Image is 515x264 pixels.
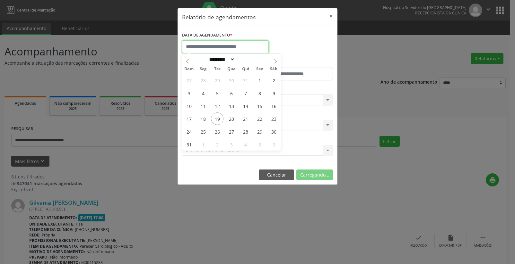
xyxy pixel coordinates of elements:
[225,138,238,151] span: Setembro 3, 2025
[225,87,238,99] span: Agosto 6, 2025
[296,169,333,180] button: Carregando...
[183,74,195,87] span: Julho 27, 2025
[182,67,196,71] span: Dom
[211,87,223,99] span: Agosto 5, 2025
[267,138,280,151] span: Setembro 6, 2025
[253,100,266,112] span: Agosto 15, 2025
[259,169,294,180] button: Cancelar
[183,138,195,151] span: Agosto 31, 2025
[210,67,224,71] span: Ter
[239,125,252,138] span: Agosto 28, 2025
[239,138,252,151] span: Setembro 4, 2025
[197,74,209,87] span: Julho 28, 2025
[197,138,209,151] span: Setembro 1, 2025
[239,112,252,125] span: Agosto 21, 2025
[253,125,266,138] span: Agosto 29, 2025
[253,67,267,71] span: Sex
[183,87,195,99] span: Agosto 3, 2025
[183,100,195,112] span: Agosto 10, 2025
[207,56,235,63] select: Month
[325,8,337,24] button: Close
[267,125,280,138] span: Agosto 30, 2025
[267,87,280,99] span: Agosto 9, 2025
[211,100,223,112] span: Agosto 12, 2025
[253,112,266,125] span: Agosto 22, 2025
[239,100,252,112] span: Agosto 14, 2025
[225,125,238,138] span: Agosto 27, 2025
[182,30,232,40] label: DATA DE AGENDAMENTO
[225,100,238,112] span: Agosto 13, 2025
[211,74,223,87] span: Julho 29, 2025
[235,56,256,63] input: Year
[253,138,266,151] span: Setembro 5, 2025
[225,112,238,125] span: Agosto 20, 2025
[267,67,281,71] span: Sáb
[224,67,239,71] span: Qua
[239,87,252,99] span: Agosto 7, 2025
[183,125,195,138] span: Agosto 24, 2025
[267,112,280,125] span: Agosto 23, 2025
[239,74,252,87] span: Julho 31, 2025
[196,67,210,71] span: Seg
[197,87,209,99] span: Agosto 4, 2025
[183,112,195,125] span: Agosto 17, 2025
[211,125,223,138] span: Agosto 26, 2025
[211,138,223,151] span: Setembro 2, 2025
[253,74,266,87] span: Agosto 1, 2025
[197,112,209,125] span: Agosto 18, 2025
[239,67,253,71] span: Qui
[211,112,223,125] span: Agosto 19, 2025
[267,74,280,87] span: Agosto 2, 2025
[197,100,209,112] span: Agosto 11, 2025
[182,13,256,21] h5: Relatório de agendamentos
[225,74,238,87] span: Julho 30, 2025
[197,125,209,138] span: Agosto 25, 2025
[253,87,266,99] span: Agosto 8, 2025
[267,100,280,112] span: Agosto 16, 2025
[259,58,333,68] label: ATÉ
